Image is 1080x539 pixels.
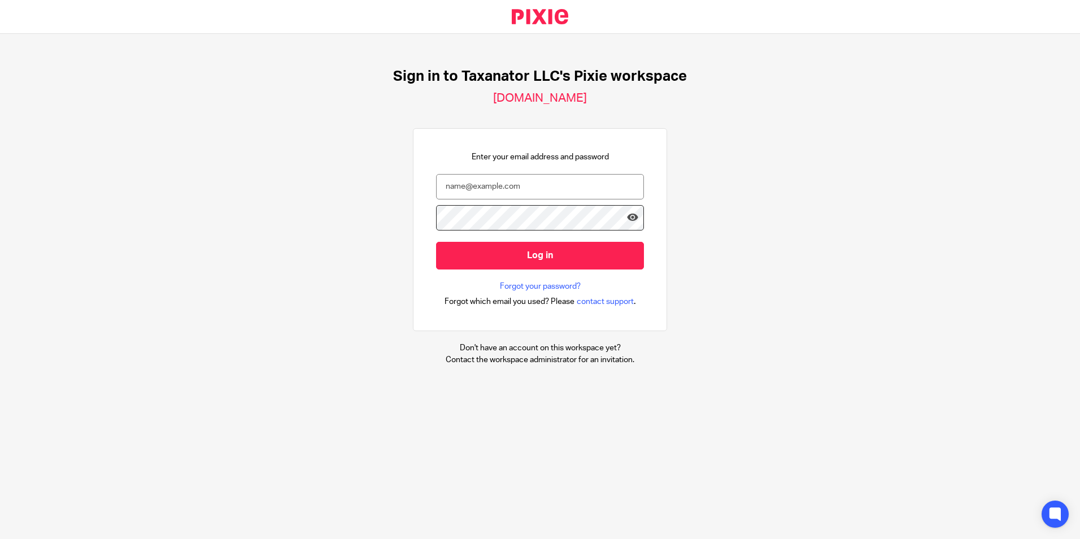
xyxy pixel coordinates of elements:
[446,342,634,354] p: Don't have an account on this workspace yet?
[577,296,634,307] span: contact support
[445,296,574,307] span: Forgot which email you used? Please
[436,174,644,199] input: name@example.com
[393,68,687,85] h1: Sign in to Taxanator LLC's Pixie workspace
[445,295,636,308] div: .
[500,281,581,292] a: Forgot your password?
[436,242,644,269] input: Log in
[493,91,587,106] h2: [DOMAIN_NAME]
[472,151,609,163] p: Enter your email address and password
[446,354,634,366] p: Contact the workspace administrator for an invitation.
